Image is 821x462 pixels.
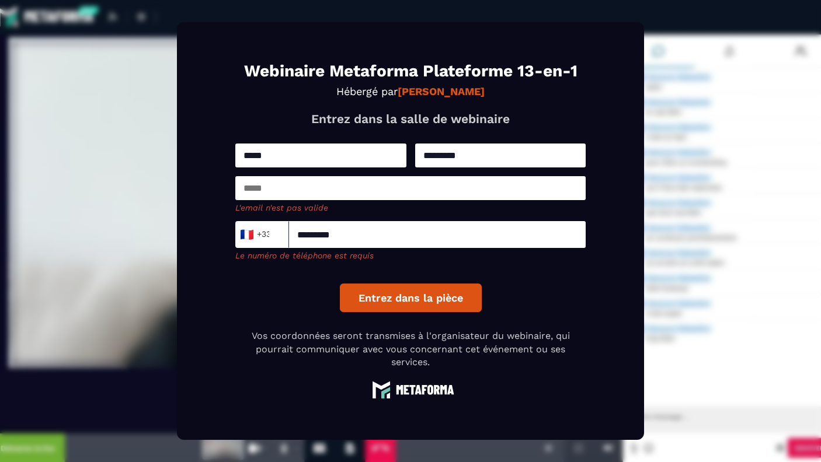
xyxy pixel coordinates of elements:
strong: [PERSON_NAME] [398,85,485,97]
img: logo [367,380,454,398]
div: Search for option [235,221,289,248]
button: Entrez dans la pièce [340,283,482,312]
span: L'email n'est pas valide [235,203,328,212]
span: Le numéro de téléphone est requis [235,251,374,260]
h1: Webinaire Metaforma Plateforme 13-en-1 [235,63,586,79]
p: Vos coordonnées seront transmises à l'organisateur du webinaire, qui pourrait communiquer avec vo... [235,330,586,369]
input: Search for option [270,226,279,243]
p: Hébergé par [235,85,586,97]
span: +33 [243,226,267,243]
p: Entrez dans la salle de webinaire [235,111,586,126]
span: 🇫🇷 [239,226,254,243]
